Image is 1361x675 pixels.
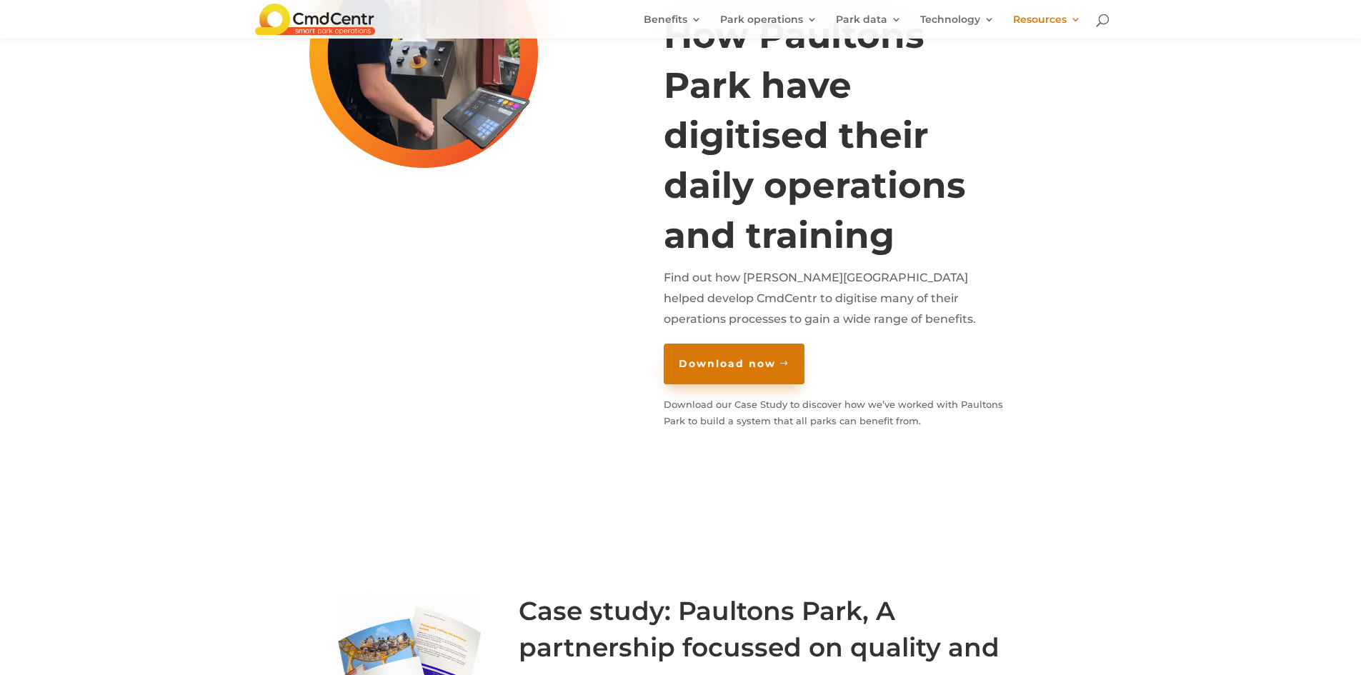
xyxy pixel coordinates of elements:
img: CmdCentr [255,4,375,34]
h1: How Paultons Park have digitised their daily operations and training [664,11,1007,268]
a: Download now [664,344,805,384]
a: Park data [836,14,902,39]
a: Resources [1013,14,1081,39]
a: Park operations [720,14,817,39]
span: Find out how [PERSON_NAME][GEOGRAPHIC_DATA] helped develop CmdCentr to digitise many of their ope... [664,271,976,326]
a: Benefits [644,14,702,39]
span: Download our Case Study to discover how we’ve worked with Paultons Park to build a system that al... [664,399,1003,427]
